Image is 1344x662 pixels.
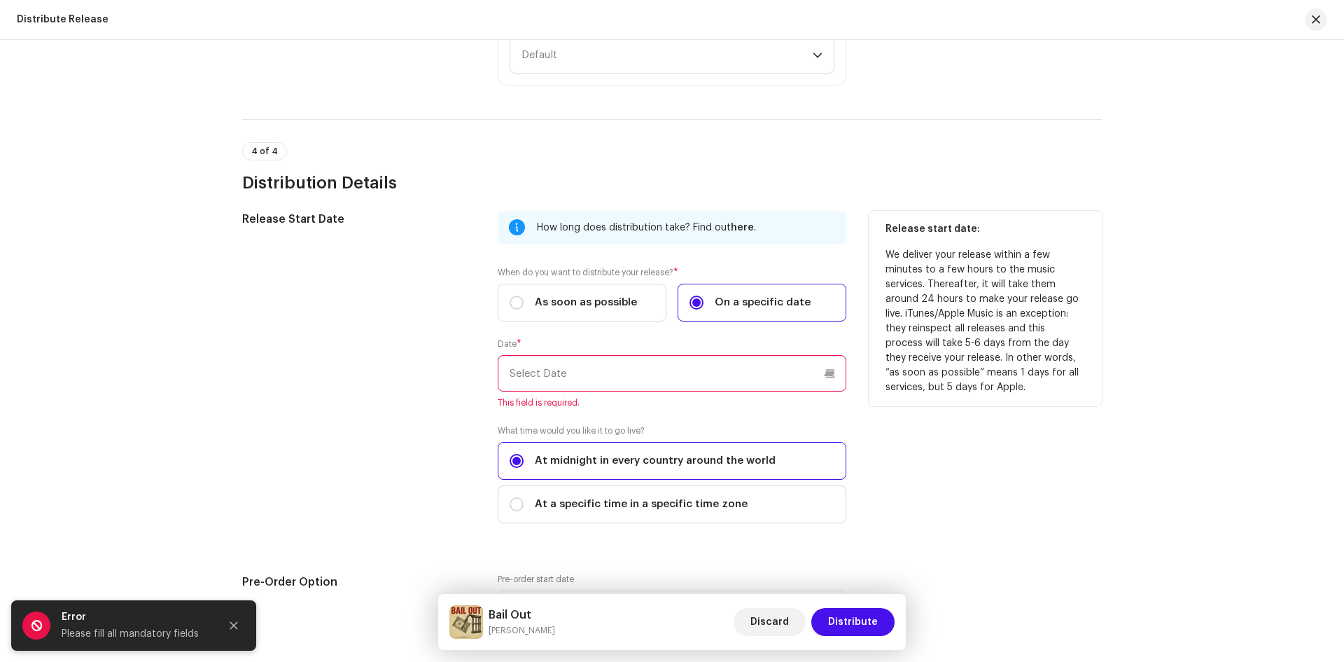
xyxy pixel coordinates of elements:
[521,38,813,73] span: Default
[811,608,895,636] button: Distribute
[242,172,1102,194] h3: Distribution Details
[828,608,878,636] span: Distribute
[885,222,1085,237] p: Release start date:
[489,607,555,623] h5: Bail Out
[17,14,108,25] div: Distribute Release
[731,223,754,233] span: here
[535,295,637,310] span: As soon as possible
[715,295,811,310] span: On a specific date
[535,453,776,469] span: At midnight in every country around the world
[449,605,483,639] img: 6d69a919-6d9b-4d8e-9d87-3a089599add9
[498,267,846,278] label: When do you want to distribute your release?
[242,574,475,591] h5: Pre-Order Option
[62,609,209,626] div: Error
[521,50,557,60] span: Default
[734,608,806,636] button: Discard
[885,248,1085,395] p: We deliver your release within a few minutes to a few hours to the music services. Thereafter, it...
[220,612,248,640] button: Close
[750,608,789,636] span: Discard
[498,355,846,392] input: Select Date
[813,38,822,73] div: dropdown trigger
[537,219,835,236] div: How long does distribution take? Find out .
[498,397,846,408] span: This field is required.
[242,211,475,228] h5: Release Start Date
[498,574,574,585] label: Pre-order start date
[498,338,521,350] label: Date
[489,623,555,637] small: Bail Out
[498,425,846,436] label: What time would you like it to go live?
[535,497,748,512] span: At a specific time in a specific time zone
[62,626,209,642] div: Please fill all mandatory fields
[251,147,278,156] span: 4 of 4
